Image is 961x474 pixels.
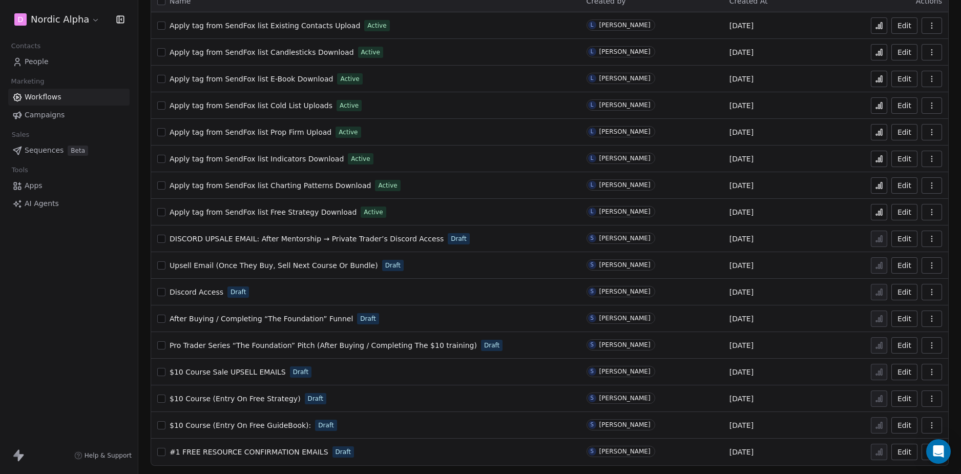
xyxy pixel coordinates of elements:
[729,207,754,217] span: [DATE]
[385,261,401,270] span: Draft
[591,48,594,56] div: L
[25,180,43,191] span: Apps
[599,421,651,428] div: [PERSON_NAME]
[599,181,651,189] div: [PERSON_NAME]
[293,367,308,377] span: Draft
[170,155,344,163] span: Apply tag from SendFox list Indicators Download
[590,287,593,296] div: S
[170,74,333,84] a: Apply tag from SendFox list E-Book Download
[340,74,359,84] span: Active
[590,394,593,402] div: S
[170,261,378,270] span: Upsell Email (Once They Buy, Sell Next Course Or Bundle)
[318,421,333,430] span: Draft
[729,127,754,137] span: [DATE]
[484,341,499,350] span: Draft
[599,235,651,242] div: [PERSON_NAME]
[891,337,917,354] button: Edit
[8,142,130,159] a: SequencesBeta
[729,234,754,244] span: [DATE]
[591,154,594,162] div: L
[170,100,332,111] a: Apply tag from SendFox list Cold List Uploads
[25,145,64,156] span: Sequences
[599,155,651,162] div: [PERSON_NAME]
[170,235,444,243] span: DISCORD UPSALE EMAIL: After Mentorship → Private Trader’s Discord Access
[170,47,354,57] a: Apply tag from SendFox list Candlesticks Download
[729,180,754,191] span: [DATE]
[170,20,360,31] a: Apply tag from SendFox list Existing Contacts Upload
[599,208,651,215] div: [PERSON_NAME]
[308,394,323,403] span: Draft
[170,448,328,456] span: #1 FREE RESOURCE CONFIRMATION EMAILS
[729,287,754,297] span: [DATE]
[12,11,102,28] button: DNordic Alpha
[729,100,754,111] span: [DATE]
[591,128,594,136] div: L
[170,22,360,30] span: Apply tag from SendFox list Existing Contacts Upload
[729,154,754,164] span: [DATE]
[590,341,593,349] div: S
[367,21,386,30] span: Active
[891,417,917,434] a: Edit
[891,444,917,460] button: Edit
[729,367,754,377] span: [DATE]
[170,48,354,56] span: Apply tag from SendFox list Candlesticks Download
[170,180,371,191] a: Apply tag from SendFox list Charting Patterns Download
[891,284,917,300] a: Edit
[599,101,651,109] div: [PERSON_NAME]
[340,101,359,110] span: Active
[891,311,917,327] button: Edit
[7,127,34,142] span: Sales
[170,421,311,429] span: $10 Course (Entry On Free GuideBook):
[360,314,375,323] span: Draft
[590,421,593,429] div: S
[7,74,49,89] span: Marketing
[590,314,593,322] div: S
[591,208,594,216] div: L
[891,44,917,60] button: Edit
[729,20,754,31] span: [DATE]
[170,234,444,244] a: DISCORD UPSALE EMAIL: After Mentorship → Private Trader’s Discord Access
[170,447,328,457] a: #1 FREE RESOURCE CONFIRMATION EMAILS
[599,261,651,269] div: [PERSON_NAME]
[7,38,45,54] span: Contacts
[8,89,130,106] a: Workflows
[170,341,477,349] span: Pro Trader Series “The Foundation” Pitch (After Buying / Completing The $10 training)
[74,451,132,460] a: Help & Support
[599,128,651,135] div: [PERSON_NAME]
[891,390,917,407] button: Edit
[68,146,88,156] span: Beta
[891,151,917,167] button: Edit
[599,395,651,402] div: [PERSON_NAME]
[170,260,378,271] a: Upsell Email (Once They Buy, Sell Next Course Or Bundle)
[891,71,917,87] button: Edit
[170,394,301,404] a: $10 Course (Entry On Free Strategy)
[599,288,651,295] div: [PERSON_NAME]
[891,204,917,220] a: Edit
[8,177,130,194] a: Apps
[891,17,917,34] button: Edit
[591,101,594,109] div: L
[25,110,65,120] span: Campaigns
[451,234,466,243] span: Draft
[891,97,917,114] button: Edit
[336,447,351,457] span: Draft
[926,439,951,464] div: Open Intercom Messenger
[231,287,246,297] span: Draft
[891,177,917,194] button: Edit
[891,124,917,140] button: Edit
[170,75,333,83] span: Apply tag from SendFox list E-Book Download
[170,208,357,216] span: Apply tag from SendFox list Free Strategy Download
[170,368,286,376] span: $10 Course Sale UPSELL EMAILS
[170,420,311,430] a: $10 Course (Entry On Free GuideBook):
[891,364,917,380] button: Edit
[170,128,331,136] span: Apply tag from SendFox list Prop Firm Upload
[170,395,301,403] span: $10 Course (Entry On Free Strategy)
